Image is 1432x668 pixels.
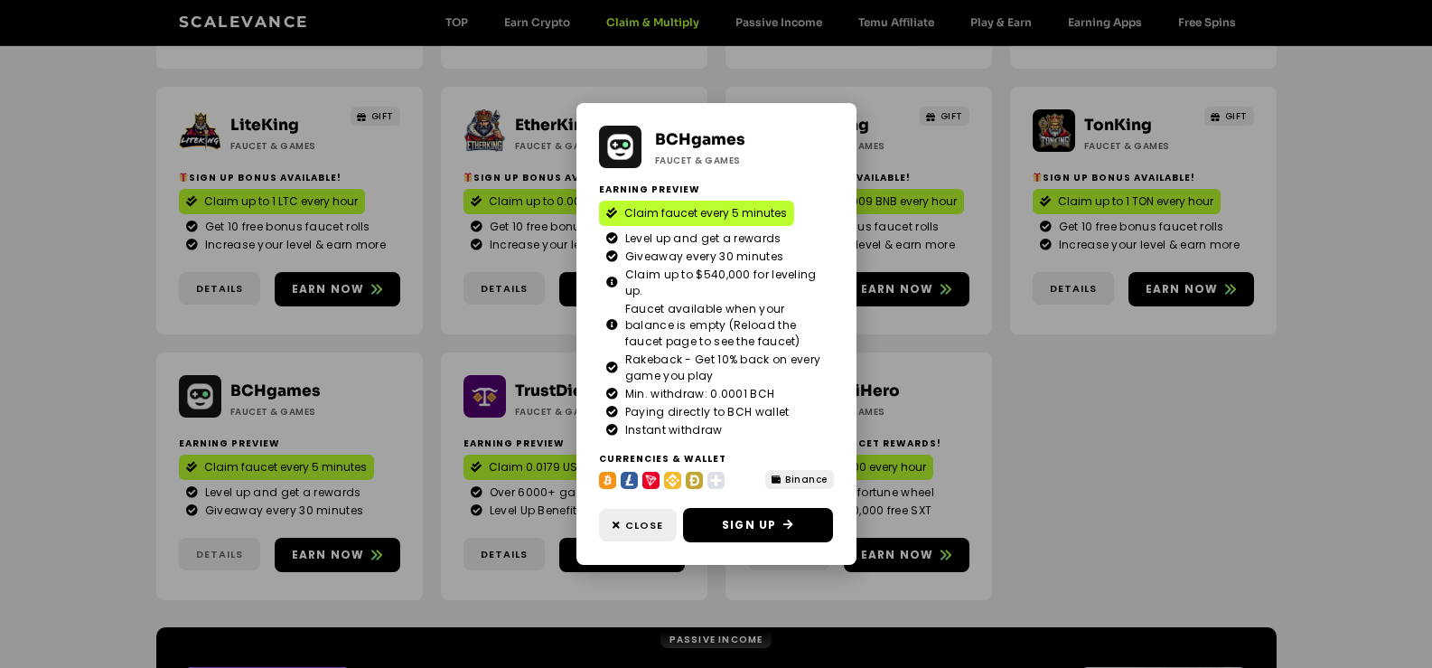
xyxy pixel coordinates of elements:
span: Min. withdraw: 0.0001 BCH [621,386,775,402]
span: Level up and get a rewards [621,231,782,247]
span: Sign Up [722,517,776,533]
h2: Earning Preview [599,183,834,196]
span: Claim faucet every 5 minutes [624,205,787,221]
span: Close [625,518,663,533]
a: Sign Up [683,508,833,542]
span: Rakeback - Get 10% back on every game you play [621,352,827,384]
h2: Currencies & Wallet [599,452,740,466]
h2: Faucet & Games [655,154,770,167]
span: Faucet available when your balance is empty (Reload the faucet page to see the faucet) [621,301,827,350]
a: BCHgames [655,130,745,149]
span: Paying directly to BCH wallet [621,404,790,420]
a: Claim faucet every 5 minutes [599,201,794,226]
a: Close [599,509,677,542]
span: Claim up to $540,000 for leveling up. [621,267,827,299]
span: Giveaway every 30 minutes [621,249,784,265]
span: Binance [785,473,828,486]
a: Binance [765,470,834,489]
span: Instant withdraw [621,422,723,438]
